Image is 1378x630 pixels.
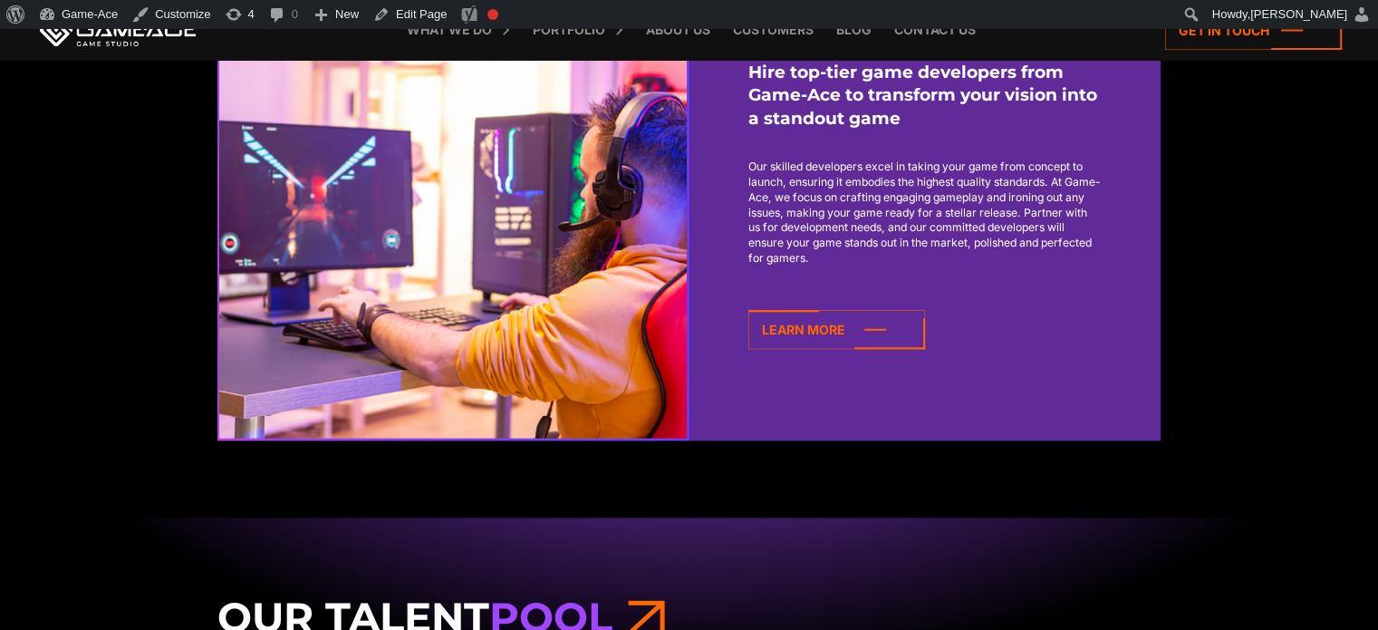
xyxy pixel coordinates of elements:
div: Focus keyphrase not set [487,9,498,20]
span: [PERSON_NAME] [1250,7,1347,21]
a: Get in touch [1165,11,1342,50]
p: Our skilled developers excel in taking your game from concept to launch, ensuring it embodies the... [748,160,1102,267]
strong: Hire top-tier game developers from Game-Ace to transform your vision into a standout game [748,61,1102,130]
a: Learn More [748,310,925,349]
